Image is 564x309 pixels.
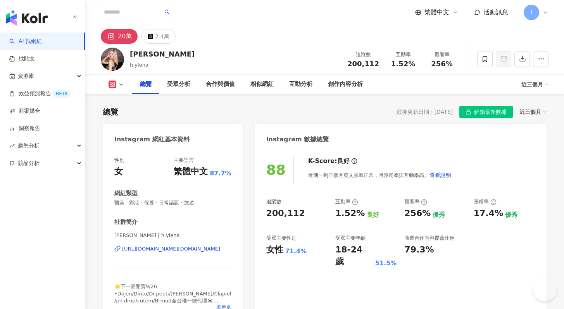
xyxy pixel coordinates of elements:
div: 200,112 [266,208,305,220]
span: 醫美 · 彩妝 · 保養 · 日常話題 · 旅遊 [114,199,231,206]
div: 觀看率 [427,51,457,58]
span: search [164,9,170,15]
span: 1.52% [391,60,415,68]
div: 女 [114,166,123,178]
button: 2.4萬 [141,29,175,44]
div: 最後更新日期：[DATE] [397,109,453,115]
div: 近三個月 [521,78,548,91]
div: 良好 [367,211,379,219]
div: 71.4% [285,247,307,256]
div: 主要語言 [174,157,194,164]
span: 查看說明 [429,172,451,178]
div: 88 [266,162,286,178]
div: K-Score : [308,157,357,165]
a: searchAI 找網紅 [9,38,42,45]
div: 商業合作內容覆蓋比例 [404,235,455,242]
a: [URL][DOMAIN_NAME][DOMAIN_NAME] [114,245,231,252]
div: 良好 [337,157,350,165]
span: 繁體中文 [424,8,449,17]
div: 合作與價值 [206,80,235,89]
div: 近期一到三個月發文頻率正常，且漲粉率與互動率高。 [308,167,452,183]
button: 20萬 [101,29,138,44]
div: 追蹤數 [266,198,281,205]
div: 優秀 [433,211,445,219]
div: 受眾分析 [167,80,190,89]
div: 漲粉率 [474,198,497,205]
span: [PERSON_NAME] | h.ylena [114,232,231,239]
div: 2.4萬 [155,31,169,42]
span: 87.7% [210,169,231,178]
span: 256% [431,60,453,68]
div: 女性 [266,244,283,256]
div: 79.3% [404,244,434,256]
div: 繁體中文 [174,166,208,178]
span: 趨勢分析 [18,137,40,154]
span: 200,112 [347,60,379,68]
div: 觀看率 [404,198,427,205]
div: [URL][DOMAIN_NAME][DOMAIN_NAME] [122,245,220,252]
span: 解鎖最新數據 [474,106,507,118]
div: Instagram 網紅基本資料 [114,135,190,144]
div: 社群簡介 [114,218,138,226]
div: 17.4% [474,208,503,220]
div: Instagram 數據總覽 [266,135,329,144]
div: 20萬 [118,31,132,42]
div: 性別 [114,157,124,164]
span: 資源庫 [18,67,34,85]
div: 互動率 [335,198,358,205]
div: 相似網紅 [250,80,274,89]
iframe: Help Scout Beacon - Open [533,278,556,301]
div: [PERSON_NAME] [130,49,195,59]
div: 51.5% [375,259,397,268]
div: 近三個月 [519,107,547,117]
span: h.ylena [130,62,148,68]
div: 1.52% [335,208,365,220]
div: 受眾主要年齡 [335,235,366,242]
div: 256% [404,208,431,220]
span: rise [9,143,15,149]
span: I [531,8,532,17]
a: 找貼文 [9,55,35,63]
div: 追蹤數 [347,51,379,58]
div: 18-24 歲 [335,244,373,268]
a: 商案媒合 [9,107,40,115]
div: 網紅類型 [114,189,138,197]
div: 優秀 [505,211,517,219]
div: 創作內容分析 [328,80,363,89]
div: 總覽 [140,80,152,89]
div: 互動分析 [289,80,312,89]
a: 洞察報告 [9,125,40,132]
img: logo [6,10,48,26]
button: 查看說明 [429,167,452,183]
button: 解鎖最新數據 [459,106,513,118]
span: 活動訊息 [483,9,508,16]
img: KOL Avatar [101,48,124,71]
span: 競品分析 [18,154,40,172]
div: 互動率 [388,51,418,58]
div: 總覽 [103,106,118,117]
div: 受眾主要性別 [266,235,297,242]
a: 效益預測報告BETA [9,90,71,98]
